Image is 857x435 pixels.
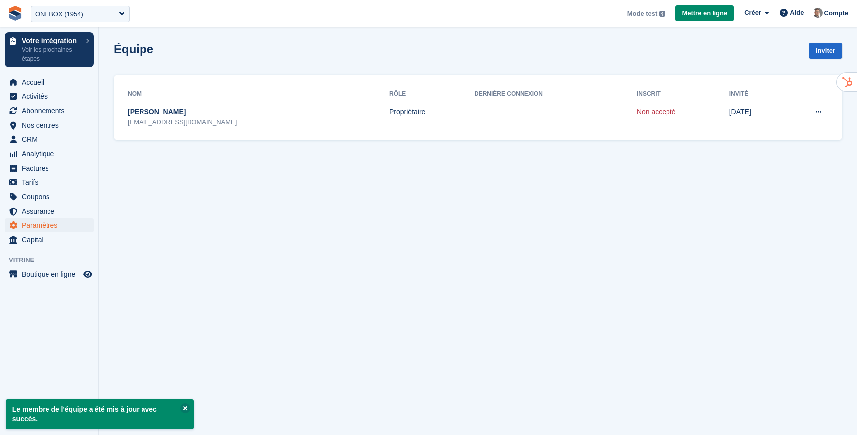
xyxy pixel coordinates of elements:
[729,102,781,132] td: [DATE]
[8,6,23,21] img: stora-icon-8386f47178a22dfd0bd8f6a31ec36ba5ce8667c1dd55bd0f319d3a0aa187defe.svg
[637,108,676,116] a: Non accepté
[5,204,94,218] a: menu
[35,9,83,19] div: ONEBOX (1954)
[22,175,81,189] span: Tarifs
[475,87,637,102] th: Dernière connexion
[5,118,94,132] a: menu
[744,8,761,18] span: Créer
[22,204,81,218] span: Assurance
[22,267,81,281] span: Boutique en ligne
[22,190,81,204] span: Coupons
[22,233,81,247] span: Capital
[627,9,658,19] span: Mode test
[22,89,81,103] span: Activités
[5,32,94,67] a: Votre intégration Voir les prochaines étapes
[659,11,665,17] img: icon-info-grey-7440780725fd019a000dd9b08b2336e03edf1995a4989e88bcd33f0948082b44.svg
[682,8,727,18] span: Mettre en ligne
[389,87,475,102] th: Rôle
[22,218,81,232] span: Paramètres
[5,175,94,189] a: menu
[675,5,734,22] a: Mettre en ligne
[5,218,94,232] a: menu
[5,190,94,204] a: menu
[22,37,81,44] p: Votre intégration
[22,147,81,161] span: Analytique
[637,87,729,102] th: Inscrit
[22,161,81,175] span: Factures
[128,117,389,127] div: [EMAIL_ADDRESS][DOMAIN_NAME]
[82,268,94,280] a: Boutique d'aperçu
[790,8,804,18] span: Aide
[813,8,823,18] img: Sebastien Bonnier
[5,267,94,281] a: menu
[22,118,81,132] span: Nos centres
[22,132,81,146] span: CRM
[126,87,389,102] th: Nom
[22,104,81,118] span: Abonnements
[5,104,94,118] a: menu
[22,45,81,63] p: Voir les prochaines étapes
[114,43,153,56] h1: Équipe
[5,132,94,146] a: menu
[809,43,842,59] a: Inviter
[824,8,848,18] span: Compte
[5,161,94,175] a: menu
[22,75,81,89] span: Accueil
[128,107,389,117] div: [PERSON_NAME]
[389,102,475,132] td: Propriétaire
[5,89,94,103] a: menu
[9,255,98,265] span: Vitrine
[729,87,781,102] th: Invité
[5,147,94,161] a: menu
[5,233,94,247] a: menu
[6,399,194,429] p: Le membre de l'équipe a été mis à jour avec succès.
[5,75,94,89] a: menu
